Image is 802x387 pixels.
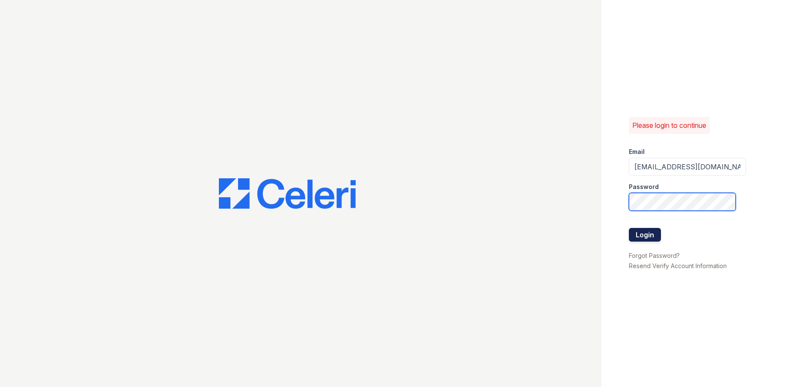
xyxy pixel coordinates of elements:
p: Please login to continue [632,120,706,130]
label: Email [629,148,645,156]
a: Resend Verify Account Information [629,262,727,269]
button: Login [629,228,661,242]
a: Forgot Password? [629,252,680,259]
img: CE_Logo_Blue-a8612792a0a2168367f1c8372b55b34899dd931a85d93a1a3d3e32e68fde9ad4.png [219,178,356,209]
label: Password [629,183,659,191]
